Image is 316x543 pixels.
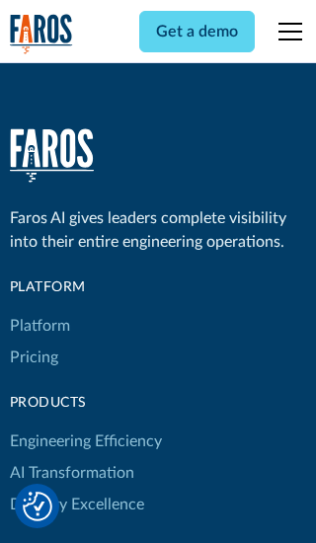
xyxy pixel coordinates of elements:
[10,342,58,373] a: Pricing
[10,426,162,457] a: Engineering Efficiency
[10,128,94,183] img: Faros Logo White
[10,277,162,298] div: Platform
[10,310,70,342] a: Platform
[139,11,255,52] a: Get a demo
[10,206,307,254] div: Faros AI gives leaders complete visibility into their entire engineering operations.
[23,492,52,521] button: Cookie Settings
[10,128,94,183] a: home
[23,492,52,521] img: Revisit consent button
[267,8,306,55] div: menu
[10,14,73,54] img: Logo of the analytics and reporting company Faros.
[10,457,134,489] a: AI Transformation
[10,14,73,54] a: home
[10,489,144,520] a: Delivery Excellence
[10,393,162,414] div: products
